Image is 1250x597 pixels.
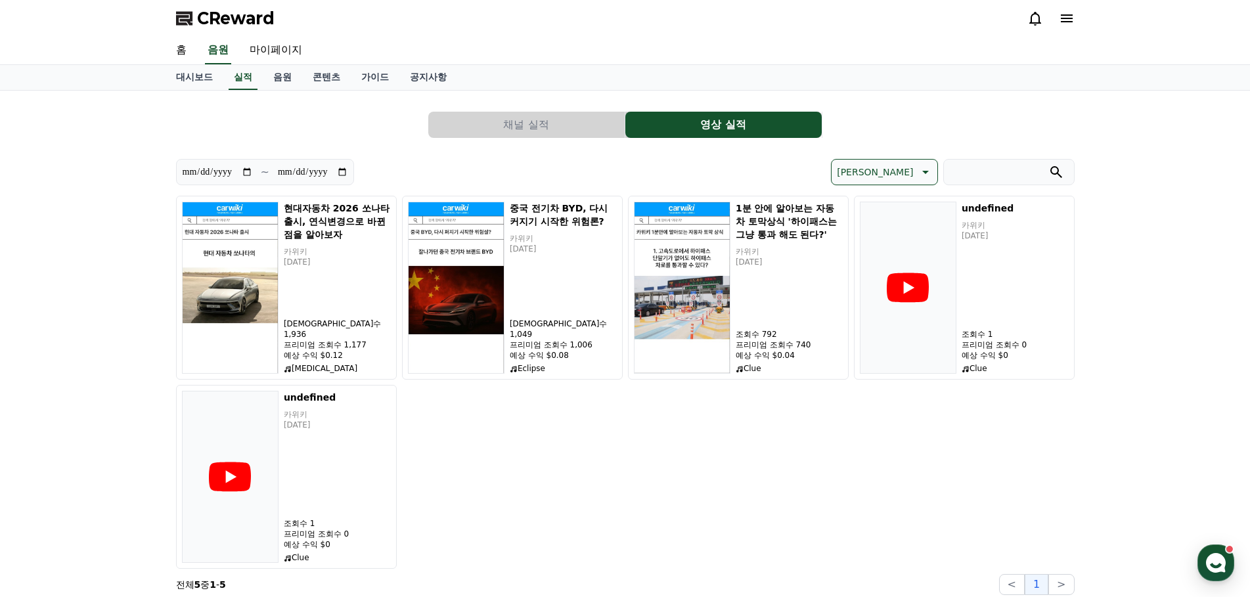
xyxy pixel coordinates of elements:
[4,416,87,449] a: 홈
[182,202,279,374] img: 현대자동차 2026 쏘나타 출시, 연식변경으로 바뀐점을 알아보자
[736,246,843,257] p: 카위키
[510,233,617,244] p: 카위키
[831,159,937,185] button: [PERSON_NAME]
[736,350,843,361] p: 예상 수익 $0.04
[284,340,391,350] p: 프리미엄 조회수 1,177
[284,539,391,550] p: 예상 수익 $0
[87,416,169,449] a: 대화
[962,231,1069,241] p: [DATE]
[194,579,201,590] strong: 5
[634,202,730,374] img: 1분 안에 알아보는 자동차 토막상식 '하이패스는 그냥 통과 해도 된다?'
[284,246,391,257] p: 카위키
[625,112,822,138] button: 영상 실적
[120,437,136,447] span: 대화
[962,363,1069,374] p: Clue
[302,65,351,90] a: 콘텐츠
[510,319,617,340] p: [DEMOGRAPHIC_DATA]수 1,049
[263,65,302,90] a: 음원
[176,578,226,591] p: 전체 중 -
[999,574,1025,595] button: <
[962,202,1069,215] h5: undefined
[176,8,275,29] a: CReward
[854,196,1075,380] button: undefined 카위키 [DATE] 조회수 1 프리미엄 조회수 0 예상 수익 $0 Clue
[736,257,843,267] p: [DATE]
[176,196,397,380] button: 현대자동차 2026 쏘나타 출시, 연식변경으로 바뀐점을 알아보자 현대자동차 2026 쏘나타 출시, 연식변경으로 바뀐점을 알아보자 카위키 [DATE] [DEMOGRAPHIC_D...
[284,363,391,374] p: [MEDICAL_DATA]
[205,37,231,64] a: 음원
[284,319,391,340] p: [DEMOGRAPHIC_DATA]수 1,936
[284,350,391,361] p: 예상 수익 $0.12
[1048,574,1074,595] button: >
[837,163,913,181] p: [PERSON_NAME]
[176,385,397,569] button: undefined 카위키 [DATE] 조회수 1 프리미엄 조회수 0 예상 수익 $0 Clue
[628,196,849,380] button: 1분 안에 알아보는 자동차 토막상식 '하이패스는 그냥 통과 해도 된다?' 1분 안에 알아보는 자동차 토막상식 '하이패스는 그냥 통과 해도 된다?' 카위키 [DATE] 조회수 ...
[284,529,391,539] p: 프리미엄 조회수 0
[736,363,843,374] p: Clue
[510,244,617,254] p: [DATE]
[962,329,1069,340] p: 조회수 1
[402,196,623,380] button: 중국 전기차 BYD, 다시 커지기 시작한 위험론? 중국 전기차 BYD, 다시 커지기 시작한 위험론? 카위키 [DATE] [DEMOGRAPHIC_DATA]수 1,049 프리미엄...
[399,65,457,90] a: 공지사항
[166,65,223,90] a: 대시보드
[284,420,391,430] p: [DATE]
[284,391,391,404] h5: undefined
[169,416,252,449] a: 설정
[736,340,843,350] p: 프리미엄 조회수 740
[428,112,625,138] button: 채널 실적
[210,579,216,590] strong: 1
[962,220,1069,231] p: 카위키
[261,164,269,180] p: ~
[510,363,617,374] p: Eclipse
[197,8,275,29] span: CReward
[284,518,391,529] p: 조회수 1
[41,436,49,447] span: 홈
[351,65,399,90] a: 가이드
[284,409,391,420] p: 카위키
[239,37,313,64] a: 마이페이지
[736,329,843,340] p: 조회수 792
[736,202,843,241] h5: 1분 안에 알아보는 자동차 토막상식 '하이패스는 그냥 통과 해도 된다?'
[284,257,391,267] p: [DATE]
[510,340,617,350] p: 프리미엄 조회수 1,006
[962,340,1069,350] p: 프리미엄 조회수 0
[1025,574,1048,595] button: 1
[962,350,1069,361] p: 예상 수익 $0
[510,350,617,361] p: 예상 수익 $0.08
[219,579,226,590] strong: 5
[229,65,257,90] a: 실적
[166,37,197,64] a: 홈
[408,202,504,374] img: 중국 전기차 BYD, 다시 커지기 시작한 위험론?
[284,552,391,563] p: Clue
[203,436,219,447] span: 설정
[510,202,617,228] h5: 중국 전기차 BYD, 다시 커지기 시작한 위험론?
[284,202,391,241] h5: 현대자동차 2026 쏘나타 출시, 연식변경으로 바뀐점을 알아보자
